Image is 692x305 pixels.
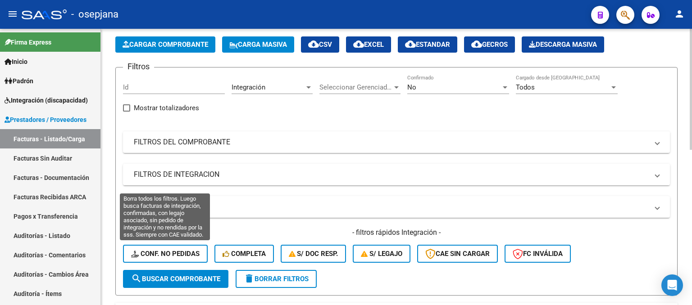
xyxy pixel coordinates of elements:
span: Inicio [5,57,27,67]
button: Carga Masiva [222,36,294,53]
mat-panel-title: FILTROS DE INTEGRACION [134,170,648,179]
span: S/ legajo [361,250,402,258]
mat-expansion-panel-header: MAS FILTROS [123,196,670,218]
button: FC Inválida [505,245,571,263]
div: Open Intercom Messenger [661,274,683,296]
button: CAE SIN CARGAR [417,245,498,263]
span: Carga Masiva [229,40,287,49]
button: S/ Doc Resp. [281,245,346,263]
span: Buscar Comprobante [131,275,220,283]
span: FC Inválida [513,250,563,258]
mat-panel-title: MAS FILTROS [134,202,648,212]
span: Firma Express [5,37,51,47]
button: Descarga Masiva [522,36,604,53]
h3: Filtros [123,60,154,73]
button: Conf. no pedidas [123,245,208,263]
button: EXCEL [346,36,391,53]
span: CAE SIN CARGAR [425,250,490,258]
span: Descarga Masiva [529,40,597,49]
mat-icon: cloud_download [471,39,482,49]
mat-expansion-panel-header: FILTROS DEL COMPROBANTE [123,131,670,153]
span: Conf. no pedidas [131,250,200,258]
span: Todos [516,83,535,91]
button: Estandar [398,36,457,53]
mat-icon: delete [244,273,255,284]
span: Borrar Filtros [244,275,309,283]
span: Gecros [471,40,508,49]
span: EXCEL [353,40,384,49]
button: Completa [214,245,274,263]
button: Borrar Filtros [236,270,317,288]
span: - osepjana [71,4,118,24]
mat-icon: search [131,273,142,284]
button: Buscar Comprobante [123,270,228,288]
mat-panel-title: FILTROS DEL COMPROBANTE [134,137,648,147]
mat-icon: cloud_download [405,39,416,49]
h4: - filtros rápidos Integración - [123,228,670,238]
button: Gecros [464,36,515,53]
button: CSV [301,36,339,53]
button: S/ legajo [353,245,410,263]
mat-icon: cloud_download [353,39,364,49]
button: Cargar Comprobante [115,36,215,53]
span: Padrón [5,76,33,86]
span: Mostrar totalizadores [134,103,199,113]
span: Integración (discapacidad) [5,95,88,105]
span: Seleccionar Gerenciador [319,83,392,91]
span: Completa [223,250,266,258]
span: Cargar Comprobante [123,40,208,49]
span: S/ Doc Resp. [289,250,338,258]
span: No [407,83,416,91]
app-download-masive: Descarga masiva de comprobantes (adjuntos) [522,36,604,53]
mat-icon: menu [7,9,18,19]
span: CSV [308,40,332,49]
span: Prestadores / Proveedores [5,115,86,125]
mat-icon: cloud_download [308,39,319,49]
span: Estandar [405,40,450,49]
mat-expansion-panel-header: FILTROS DE INTEGRACION [123,164,670,185]
mat-icon: person [674,9,685,19]
span: Integración [232,83,265,91]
